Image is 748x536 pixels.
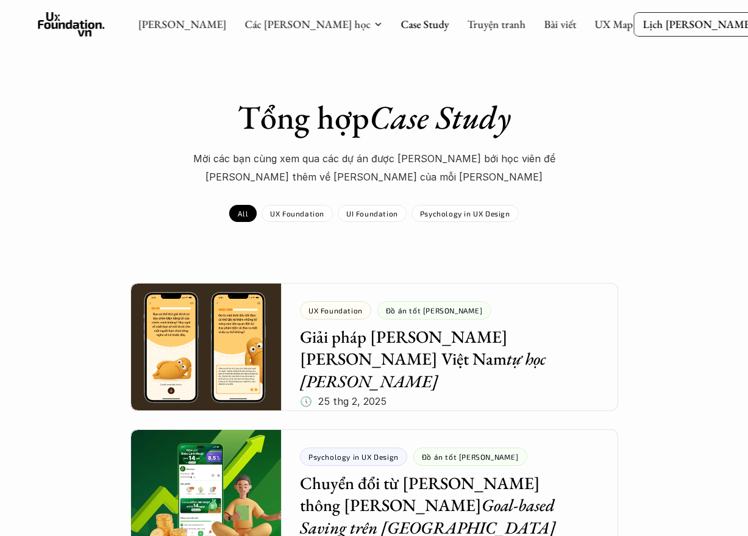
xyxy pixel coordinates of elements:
p: Psychology in UX Design [420,209,510,218]
a: Case Study [401,17,449,31]
a: Giải pháp [PERSON_NAME] [PERSON_NAME] Việt Namtự học [PERSON_NAME]🕔 25 thg 2, 2025 [130,283,618,411]
a: Bài viết [544,17,576,31]
p: UX Foundation [270,209,324,218]
a: Truyện tranh [467,17,525,31]
h1: Tổng hợp [161,98,588,137]
p: Mời các bạn cùng xem qua các dự án được [PERSON_NAME] bới học viên để [PERSON_NAME] thêm về [PERS... [191,149,557,187]
p: All [238,209,248,218]
a: Các [PERSON_NAME] học [244,17,370,31]
a: [PERSON_NAME] [138,17,226,31]
p: UI Foundation [346,209,398,218]
a: UX Map [594,17,633,31]
em: Case Study [369,96,511,138]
